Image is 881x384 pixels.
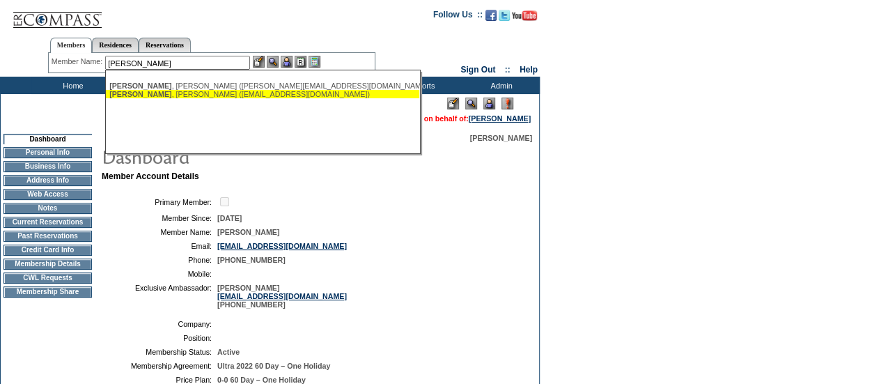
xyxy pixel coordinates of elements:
[520,65,538,75] a: Help
[499,14,510,22] a: Follow us on Twitter
[107,214,212,222] td: Member Since:
[371,114,531,123] span: You are acting on behalf of:
[483,98,495,109] img: Impersonate
[217,228,279,236] span: [PERSON_NAME]
[109,90,171,98] span: [PERSON_NAME]
[107,334,212,342] td: Position:
[253,56,265,68] img: b_edit.gif
[102,171,199,181] b: Member Account Details
[217,256,286,264] span: [PHONE_NUMBER]
[3,175,92,186] td: Address Info
[465,98,477,109] img: View Mode
[107,362,212,370] td: Membership Agreement:
[217,376,306,384] span: 0-0 60 Day – One Holiday
[433,8,483,25] td: Follow Us ::
[469,114,531,123] a: [PERSON_NAME]
[485,14,497,22] a: Become our fan on Facebook
[101,142,380,170] img: pgTtlDashboard.gif
[3,231,92,242] td: Past Reservations
[107,270,212,278] td: Mobile:
[217,242,347,250] a: [EMAIL_ADDRESS][DOMAIN_NAME]
[109,90,416,98] div: , [PERSON_NAME] ([EMAIL_ADDRESS][DOMAIN_NAME])
[512,10,537,21] img: Subscribe to our YouTube Channel
[309,56,320,68] img: b_calculator.gif
[107,228,212,236] td: Member Name:
[109,82,171,90] span: [PERSON_NAME]
[107,195,212,208] td: Primary Member:
[512,14,537,22] a: Subscribe to our YouTube Channel
[92,38,139,52] a: Residences
[3,147,92,158] td: Personal Info
[50,38,93,53] a: Members
[107,348,212,356] td: Membership Status:
[31,77,111,94] td: Home
[107,242,212,250] td: Email:
[107,284,212,309] td: Exclusive Ambassador:
[107,320,212,328] td: Company:
[470,134,532,142] span: [PERSON_NAME]
[3,272,92,284] td: CWL Requests
[52,56,105,68] div: Member Name:
[460,77,540,94] td: Admin
[267,56,279,68] img: View
[3,286,92,298] td: Membership Share
[139,38,191,52] a: Reservations
[217,292,347,300] a: [EMAIL_ADDRESS][DOMAIN_NAME]
[217,214,242,222] span: [DATE]
[447,98,459,109] img: Edit Mode
[109,82,416,90] div: , [PERSON_NAME] ([PERSON_NAME][EMAIL_ADDRESS][DOMAIN_NAME])
[107,256,212,264] td: Phone:
[217,362,330,370] span: Ultra 2022 60 Day – One Holiday
[3,189,92,200] td: Web Access
[217,284,347,309] span: [PERSON_NAME] [PHONE_NUMBER]
[3,259,92,270] td: Membership Details
[107,376,212,384] td: Price Plan:
[217,348,240,356] span: Active
[460,65,495,75] a: Sign Out
[3,217,92,228] td: Current Reservations
[3,134,92,144] td: Dashboard
[485,10,497,21] img: Become our fan on Facebook
[501,98,513,109] img: Log Concern/Member Elevation
[3,161,92,172] td: Business Info
[3,203,92,214] td: Notes
[3,245,92,256] td: Credit Card Info
[505,65,510,75] span: ::
[499,10,510,21] img: Follow us on Twitter
[281,56,293,68] img: Impersonate
[295,56,306,68] img: Reservations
